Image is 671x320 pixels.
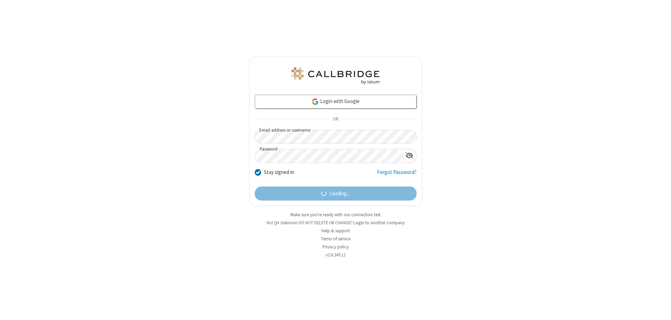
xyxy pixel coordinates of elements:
span: OR [330,115,341,124]
a: Help & support [322,228,350,234]
a: Login with Google [255,95,417,109]
a: Terms of service [321,236,351,242]
img: QA Selenium DO NOT DELETE OR CHANGE [290,67,381,84]
span: Loading... [329,190,350,198]
li: v2.6.349.11 [249,252,422,258]
input: Password [255,149,403,163]
img: google-icon.png [311,98,319,106]
label: Stay signed in [264,168,294,176]
a: Make sure you're ready with our connection test [290,212,381,218]
button: Login to another company [353,219,405,226]
input: Email address or username [255,130,417,144]
a: Forgot Password? [377,168,417,182]
div: Show password [403,149,416,162]
a: Privacy policy [323,244,349,250]
button: Loading... [255,187,417,201]
li: Not QA Selenium DO NOT DELETE OR CHANGE? [249,219,422,226]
